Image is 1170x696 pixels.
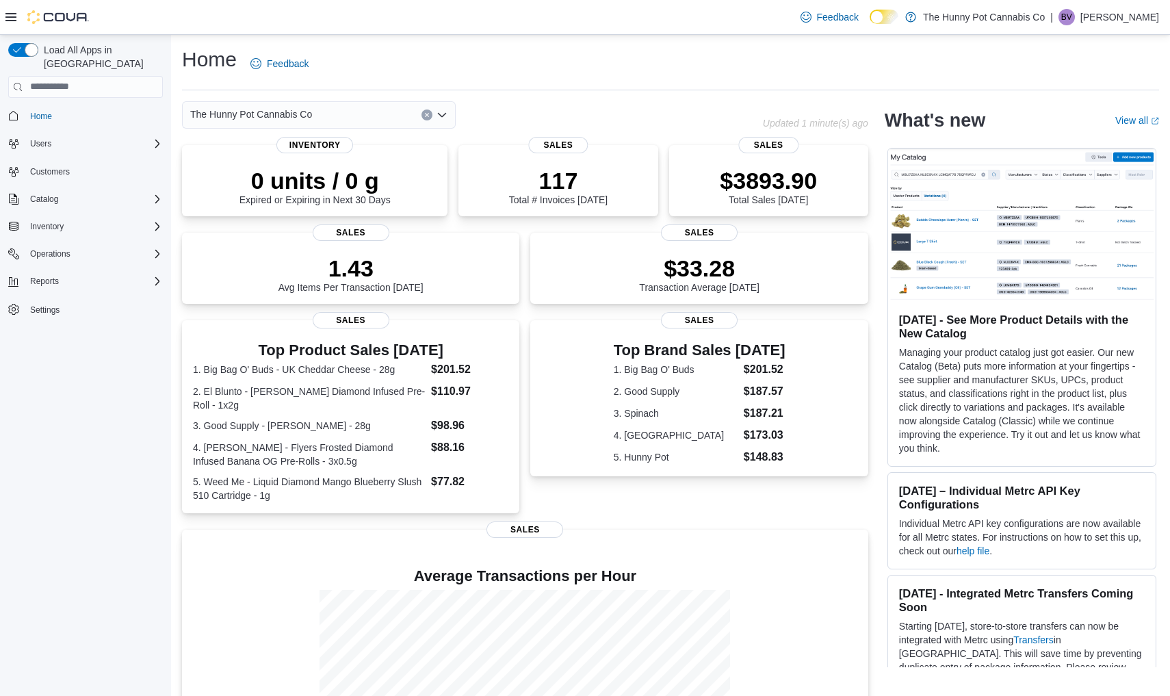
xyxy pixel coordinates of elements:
[763,118,868,129] p: Updated 1 minute(s) ago
[795,3,864,31] a: Feedback
[193,342,508,359] h3: Top Product Sales [DATE]
[313,312,389,328] span: Sales
[1115,115,1159,126] a: View allExternal link
[25,246,76,262] button: Operations
[3,217,168,236] button: Inventory
[431,417,508,434] dd: $98.96
[614,428,738,442] dt: 4. [GEOGRAPHIC_DATA]
[509,167,608,194] p: 117
[25,164,75,180] a: Customers
[899,346,1145,455] p: Managing your product catalog just got easier. Our new Catalog (Beta) puts more information at yo...
[3,106,168,126] button: Home
[190,106,312,123] span: The Hunny Pot Cannabis Co
[193,385,426,412] dt: 2. El Blunto - [PERSON_NAME] Diamond Infused Pre-Roll - 1x2g
[193,568,857,584] h4: Average Transactions per Hour
[1080,9,1159,25] p: [PERSON_NAME]
[30,276,59,287] span: Reports
[1050,9,1053,25] p: |
[30,221,64,232] span: Inventory
[30,111,52,122] span: Home
[870,10,898,24] input: Dark Mode
[38,43,163,70] span: Load All Apps in [GEOGRAPHIC_DATA]
[25,218,69,235] button: Inventory
[25,108,57,125] a: Home
[245,50,314,77] a: Feedback
[25,273,163,289] span: Reports
[437,109,447,120] button: Open list of options
[25,107,163,125] span: Home
[193,363,426,376] dt: 1. Big Bag O' Buds - UK Cheddar Cheese - 28g
[30,194,58,205] span: Catalog
[193,441,426,468] dt: 4. [PERSON_NAME] - Flyers Frosted Diamond Infused Banana OG Pre-Rolls - 3x0.5g
[313,224,389,241] span: Sales
[30,305,60,315] span: Settings
[614,450,738,464] dt: 5. Hunny Pot
[3,134,168,153] button: Users
[431,361,508,378] dd: $201.52
[899,484,1145,511] h3: [DATE] – Individual Metrc API Key Configurations
[193,475,426,502] dt: 5. Weed Me - Liquid Diamond Mango Blueberry Slush 510 Cartridge - 1g
[817,10,859,24] span: Feedback
[25,136,57,152] button: Users
[431,383,508,400] dd: $110.97
[720,167,817,194] p: $3893.90
[25,191,64,207] button: Catalog
[3,162,168,181] button: Customers
[744,383,785,400] dd: $187.57
[899,313,1145,340] h3: [DATE] - See More Product Details with the New Catalog
[25,302,65,318] a: Settings
[3,244,168,263] button: Operations
[3,299,168,319] button: Settings
[25,191,163,207] span: Catalog
[30,248,70,259] span: Operations
[421,109,432,120] button: Clear input
[614,385,738,398] dt: 2. Good Supply
[661,312,738,328] span: Sales
[957,545,989,556] a: help file
[239,167,391,194] p: 0 units / 0 g
[25,163,163,180] span: Customers
[25,246,163,262] span: Operations
[239,167,391,205] div: Expired or Expiring in Next 30 Days
[30,166,70,177] span: Customers
[25,273,64,289] button: Reports
[744,427,785,443] dd: $173.03
[720,167,817,205] div: Total Sales [DATE]
[1151,117,1159,125] svg: External link
[3,272,168,291] button: Reports
[193,419,426,433] dt: 3. Good Supply - [PERSON_NAME] - 28g
[278,255,424,282] p: 1.43
[1061,9,1072,25] span: BV
[739,137,798,153] span: Sales
[885,109,985,131] h2: What's new
[614,363,738,376] dt: 1. Big Bag O' Buds
[25,300,163,318] span: Settings
[3,190,168,209] button: Catalog
[431,474,508,490] dd: $77.82
[639,255,759,293] div: Transaction Average [DATE]
[278,255,424,293] div: Avg Items Per Transaction [DATE]
[25,218,163,235] span: Inventory
[899,517,1145,558] p: Individual Metrc API key configurations are now available for all Metrc states. For instructions ...
[486,521,563,538] span: Sales
[267,57,309,70] span: Feedback
[923,9,1045,25] p: The Hunny Pot Cannabis Co
[870,24,870,25] span: Dark Mode
[614,407,738,420] dt: 3. Spinach
[899,587,1145,614] h3: [DATE] - Integrated Metrc Transfers Coming Soon
[431,439,508,456] dd: $88.16
[639,255,759,282] p: $33.28
[744,405,785,422] dd: $187.21
[1058,9,1075,25] div: Billy Van Dam
[1013,634,1054,645] a: Transfers
[25,136,163,152] span: Users
[27,10,89,24] img: Cova
[8,101,163,355] nav: Complex example
[509,167,608,205] div: Total # Invoices [DATE]
[661,224,738,241] span: Sales
[276,137,353,153] span: Inventory
[30,138,51,149] span: Users
[744,449,785,465] dd: $148.83
[744,361,785,378] dd: $201.52
[182,46,237,73] h1: Home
